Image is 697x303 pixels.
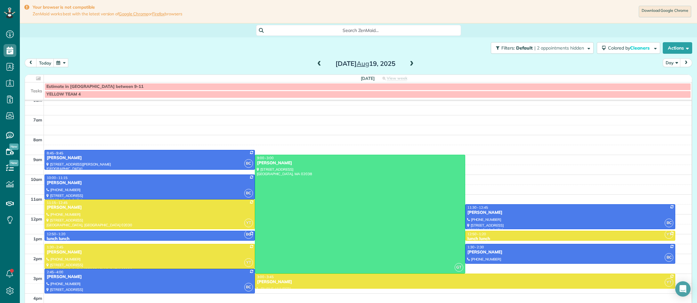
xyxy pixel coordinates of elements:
[665,219,673,227] span: BC
[47,270,63,274] span: 2:45 - 4:00
[47,151,63,155] span: 8:45 - 9:45
[608,45,652,51] span: Colored by
[534,45,584,51] span: | 2 appointments hidden
[46,236,253,242] div: lunch lunch
[244,159,253,168] span: BC
[46,92,81,97] span: YELLOW TEAM 4
[361,76,375,81] span: [DATE]
[46,180,253,186] div: [PERSON_NAME]
[46,84,143,89] span: Estimate in [GEOGRAPHIC_DATA] between 9-11
[25,58,37,67] button: prev
[491,42,594,54] button: Filters: Default | 2 appointments hidden
[46,250,253,255] div: [PERSON_NAME]
[46,274,253,280] div: [PERSON_NAME]
[152,11,165,16] a: Firefox
[257,160,463,166] div: [PERSON_NAME]
[467,205,488,210] span: 11:30 - 12:45
[467,250,674,255] div: [PERSON_NAME]
[244,258,253,267] span: YT
[36,58,54,67] button: today
[33,11,182,17] span: ZenMaid works best with the latest version of or browsers
[665,253,673,262] span: BC
[33,157,42,162] span: 9am
[31,197,42,202] span: 11am
[357,59,369,67] span: Aug
[663,58,681,67] button: Day
[46,205,253,210] div: [PERSON_NAME]
[47,245,63,249] span: 1:30 - 2:45
[31,177,42,182] span: 10am
[467,236,674,242] div: lunch lunch
[119,11,148,16] a: Google Chrome
[257,279,674,285] div: [PERSON_NAME]
[680,58,692,67] button: next
[9,160,19,166] span: New
[467,210,674,215] div: [PERSON_NAME]
[244,283,253,291] span: BC
[597,42,660,54] button: Colored byCleaners
[516,45,533,51] span: Default
[665,230,673,239] span: YT
[9,144,19,150] span: New
[325,60,405,67] h2: [DATE] 19, 2025
[467,245,484,249] span: 1:30 - 2:30
[33,137,42,142] span: 8am
[46,155,253,161] div: [PERSON_NAME]
[47,232,65,236] span: 12:50 - 1:20
[488,42,594,54] a: Filters: Default | 2 appointments hidden
[244,230,253,239] span: BC
[33,4,182,10] strong: Your browser is not compatible
[33,236,42,241] span: 1pm
[665,278,673,287] span: YT
[33,256,42,261] span: 2pm
[467,232,486,236] span: 12:50 - 1:20
[47,200,68,205] span: 11:15 - 12:45
[501,45,515,51] span: Filters:
[47,175,68,180] span: 10:00 - 11:15
[675,281,691,297] div: Open Intercom Messenger
[33,296,42,301] span: 4pm
[33,276,42,281] span: 3pm
[639,6,691,17] a: Download Google Chrome
[455,263,463,272] span: GT
[257,275,274,279] span: 3:00 - 3:45
[244,219,253,227] span: YT
[630,45,651,51] span: Cleaners
[33,117,42,122] span: 7am
[387,76,407,81] span: View week
[244,189,253,198] span: BC
[257,156,274,160] span: 9:00 - 3:00
[663,42,692,54] button: Actions
[31,216,42,221] span: 12pm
